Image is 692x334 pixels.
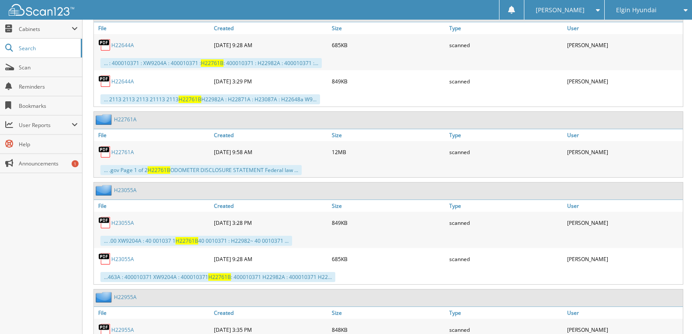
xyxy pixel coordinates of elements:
div: ... : 400010371 : XW9204A : 400010371 : : 400010371 : H22982A : 400010371 :... [100,58,322,68]
a: H22955A [114,293,137,301]
img: folder2.png [96,114,114,125]
a: File [94,307,212,319]
div: 12MB [330,143,448,161]
div: [PERSON_NAME] [565,72,683,90]
img: scan123-logo-white.svg [9,4,74,16]
img: folder2.png [96,292,114,303]
a: Size [330,129,448,141]
div: [PERSON_NAME] [565,250,683,268]
div: [PERSON_NAME] [565,214,683,231]
div: [PERSON_NAME] [565,143,683,161]
img: folder2.png [96,185,114,196]
div: scanned [447,250,565,268]
span: Reminders [19,83,78,90]
div: [DATE] 9:28 AM [212,250,330,268]
div: [DATE] 9:58 AM [212,143,330,161]
a: Size [330,22,448,34]
a: User [565,307,683,319]
span: Cabinets [19,25,72,33]
span: H22761B [179,96,201,103]
span: H22761B [201,59,224,67]
a: Type [447,22,565,34]
div: scanned [447,143,565,161]
div: [PERSON_NAME] [565,36,683,54]
a: File [94,129,212,141]
a: File [94,22,212,34]
a: H22644A [111,78,134,85]
a: User [565,200,683,212]
a: Size [330,200,448,212]
a: H22955A [111,326,134,334]
span: [PERSON_NAME] [536,7,585,13]
a: Created [212,200,330,212]
span: Announcements [19,160,78,167]
div: ... 2113 2113 2113 21113 2113 H22982A : H22871A : H23087A : H22648a W9... [100,94,320,104]
a: User [565,22,683,34]
a: H22761A [111,148,134,156]
div: 1 [72,160,79,167]
span: Search [19,45,76,52]
span: Elgin Hyundai [616,7,657,13]
span: Scan [19,64,78,71]
img: PDF.png [98,145,111,158]
div: [DATE] 3:29 PM [212,72,330,90]
a: H23055A [114,186,137,194]
div: scanned [447,72,565,90]
a: H23055A [111,255,134,263]
a: Created [212,307,330,319]
span: Bookmarks [19,102,78,110]
div: scanned [447,214,565,231]
img: PDF.png [98,38,111,52]
a: Type [447,200,565,212]
span: Help [19,141,78,148]
div: scanned [447,36,565,54]
a: Size [330,307,448,319]
div: 849KB [330,214,448,231]
div: 849KB [330,72,448,90]
a: H23055A [111,219,134,227]
div: [DATE] 3:28 PM [212,214,330,231]
a: H22761A [114,116,137,123]
a: Created [212,22,330,34]
a: File [94,200,212,212]
a: Type [447,307,565,319]
span: H22761B [208,273,231,281]
span: H22761B [176,237,198,244]
div: ... .gov Page 1 of 2 ODOMETER DISCLOSURE STATEMENT Federal law ... [100,165,302,175]
a: Type [447,129,565,141]
div: 685KB [330,36,448,54]
div: ... .00 XW9204A : 40 001037 1 40 0010371 : H22982~ 40 0010371 ... [100,236,292,246]
a: Created [212,129,330,141]
a: User [565,129,683,141]
div: [DATE] 9:28 AM [212,36,330,54]
a: H22644A [111,41,134,49]
img: PDF.png [98,216,111,229]
span: H22761B [148,166,170,174]
div: ...463A : 400010371 XW9204A : 400010371 : 400010371 H22982A : 400010371 H22... [100,272,335,282]
div: 685KB [330,250,448,268]
span: User Reports [19,121,72,129]
img: PDF.png [98,252,111,265]
img: PDF.png [98,75,111,88]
